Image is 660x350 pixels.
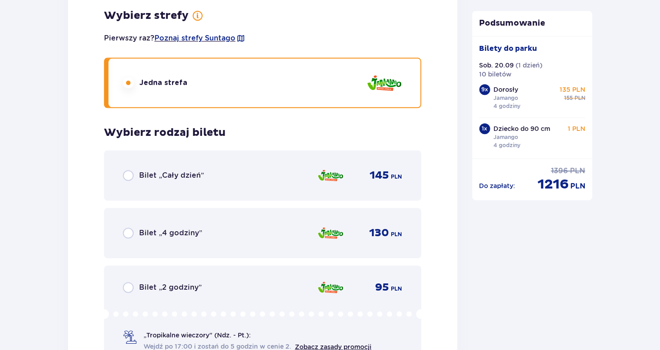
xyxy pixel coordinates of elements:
p: PLN [391,230,402,238]
p: 10 biletów [479,70,512,79]
img: zone logo [317,278,344,297]
img: zone logo [317,224,344,242]
p: Dziecko do 90 cm [494,124,551,133]
p: ( 1 dzień ) [516,61,543,70]
p: Do zapłaty : [479,181,515,190]
p: PLN [574,94,585,102]
p: Sob. 20.09 [479,61,514,70]
p: 145 [370,169,389,182]
a: Poznaj strefy Suntago [154,33,235,43]
p: PLN [391,173,402,181]
p: Pierwszy raz? [104,33,245,43]
p: Podsumowanie [472,18,593,29]
p: Bilet „Cały dzień” [139,171,204,180]
p: PLN [391,285,402,293]
p: 155 [564,94,573,102]
p: PLN [570,181,585,191]
p: Jamango [494,133,519,141]
p: Wybierz strefy [104,9,189,22]
p: „Tropikalne wieczory" (Ndz. - Pt.): [144,331,251,340]
p: Bilety do parku [479,44,538,54]
div: 1 x [479,123,490,134]
p: 1 PLN [568,124,585,133]
p: Bilet „4 godziny” [139,228,202,238]
p: Bilet „2 godziny” [139,283,202,292]
p: 130 [370,226,389,240]
div: 9 x [479,84,490,95]
p: Dorosły [494,85,519,94]
p: PLN [570,166,585,176]
p: 1396 [551,166,568,176]
p: 1216 [538,176,569,193]
p: Wybierz rodzaj biletu [104,126,226,139]
p: 135 PLN [560,85,585,94]
p: Jedna strefa [139,78,187,88]
p: 95 [375,281,389,294]
p: 4 godziny [494,141,521,149]
img: zone logo [317,166,344,185]
p: Jamango [494,94,519,102]
img: zone logo [366,70,402,96]
p: 4 godziny [494,102,521,110]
